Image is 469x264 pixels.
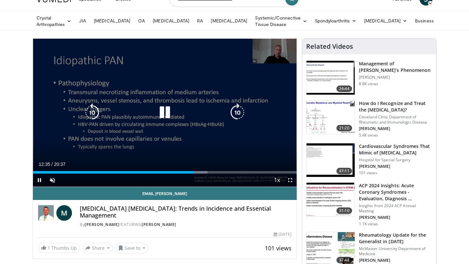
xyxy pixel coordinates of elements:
[359,126,432,131] p: [PERSON_NAME]
[265,244,291,252] span: 101 views
[336,86,352,92] span: 24:44
[311,14,360,27] a: Spondyloarthritis
[336,168,352,174] span: 47:11
[85,222,119,227] a: [PERSON_NAME]
[359,221,378,227] p: 1.1K views
[306,100,432,138] a: 21:20 How do I Recognize and Treat the [MEDICAL_DATA]? Cleveland Clinic Department of Rheumatic a...
[54,162,65,167] span: 20:37
[149,14,193,27] a: [MEDICAL_DATA]
[359,203,432,214] p: Insights from 2024 ACP Annual Meeting
[359,114,432,125] p: Cleveland Clinic Department of Rheumatic and Immunologic Disease
[359,258,432,263] p: [PERSON_NAME]
[359,157,432,163] p: Hospital for Special Surgery
[33,15,75,28] a: Crystal Arthropathies
[359,246,432,257] p: McMaster University Department of Medicine
[306,183,355,217] img: ba86857d-d89f-4135-9fe2-870b62ab7c52.150x105_q85_crop-smart_upscale.jpg
[80,222,291,228] div: By FEATURING
[82,243,113,253] button: Share
[33,39,297,187] video-js: Video Player
[274,231,291,237] div: [DATE]
[336,207,352,214] span: 31:10
[134,14,149,27] a: OA
[39,162,50,167] span: 12:35
[411,14,444,27] a: Business
[359,133,378,138] p: 5.4K views
[33,187,297,200] a: Email [PERSON_NAME]
[359,100,432,113] h3: How do I Recognize and Treat the [MEDICAL_DATA]?
[336,257,352,263] span: 37:48
[115,243,149,253] button: Save to
[75,14,90,27] a: JIA
[359,60,432,73] h3: Management of [PERSON_NAME]’s Phenomenon
[193,14,207,27] a: RA
[359,81,378,86] p: 8.8K views
[336,125,352,131] span: 21:20
[359,164,432,169] p: [PERSON_NAME]
[359,232,432,245] h3: Rheumatology Update for the Generalist in [DATE]
[306,182,432,227] a: 31:10 ACP 2024 Insights: Acute Coronary Syndromes - Evaluation, Diagnosis … Insights from 2024 AC...
[56,205,72,221] a: M
[306,143,432,178] a: 47:11 Cardiovascular Syndromes That Mimic of [MEDICAL_DATA] Hospital for Special Surgery [PERSON_...
[359,182,432,202] h3: ACP 2024 Insights: Acute Coronary Syndromes - Evaluation, Diagnosis …
[33,171,297,174] div: Progress Bar
[359,75,432,80] p: [PERSON_NAME]
[306,60,432,95] a: 24:44 Management of [PERSON_NAME]’s Phenomenon [PERSON_NAME] 8.8K views
[306,143,355,177] img: 66d4a47c-99a8-4b56-8b54-d678f8c3e82e.150x105_q85_crop-smart_upscale.jpg
[38,205,54,221] img: Dr. Matthew Carroll
[284,174,297,187] button: Fullscreen
[251,15,311,28] a: Systemic/Connective Tissue Disease
[33,174,46,187] button: Pause
[306,100,355,134] img: 2d172f65-fcdc-4395-88c0-f2bd10ea4a98.150x105_q85_crop-smart_upscale.jpg
[360,14,411,27] a: [MEDICAL_DATA]
[271,174,284,187] button: Playback Rate
[359,215,432,220] p: [PERSON_NAME]
[80,205,291,219] h4: [MEDICAL_DATA] [MEDICAL_DATA]: Trends in Incidence and Essential Management
[306,43,353,50] h4: Related Videos
[142,222,176,227] a: [PERSON_NAME]
[48,245,50,251] span: 1
[90,14,134,27] a: [MEDICAL_DATA]
[51,162,53,167] span: /
[38,243,80,253] a: 1 Thumbs Up
[207,14,251,27] a: [MEDICAL_DATA]
[46,174,59,187] button: Unmute
[359,170,377,176] p: 101 views
[306,61,355,95] img: 0ab93b1b-9cd9-47fd-b863-2caeacc814e4.150x105_q85_crop-smart_upscale.jpg
[359,143,432,156] h3: Cardiovascular Syndromes That Mimic of [MEDICAL_DATA]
